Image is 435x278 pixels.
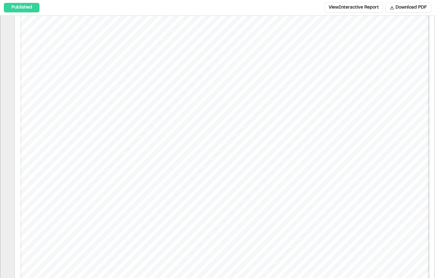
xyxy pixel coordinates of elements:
[396,4,427,11] span: Download PDF
[324,3,383,13] button: ViewInteractive Report
[386,3,431,13] button: Download PDF
[152,58,297,214] a: https://api.sitemarker.com/api/assets/114c9342828e3f9089b8/file?size=original
[4,3,39,12] div: Published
